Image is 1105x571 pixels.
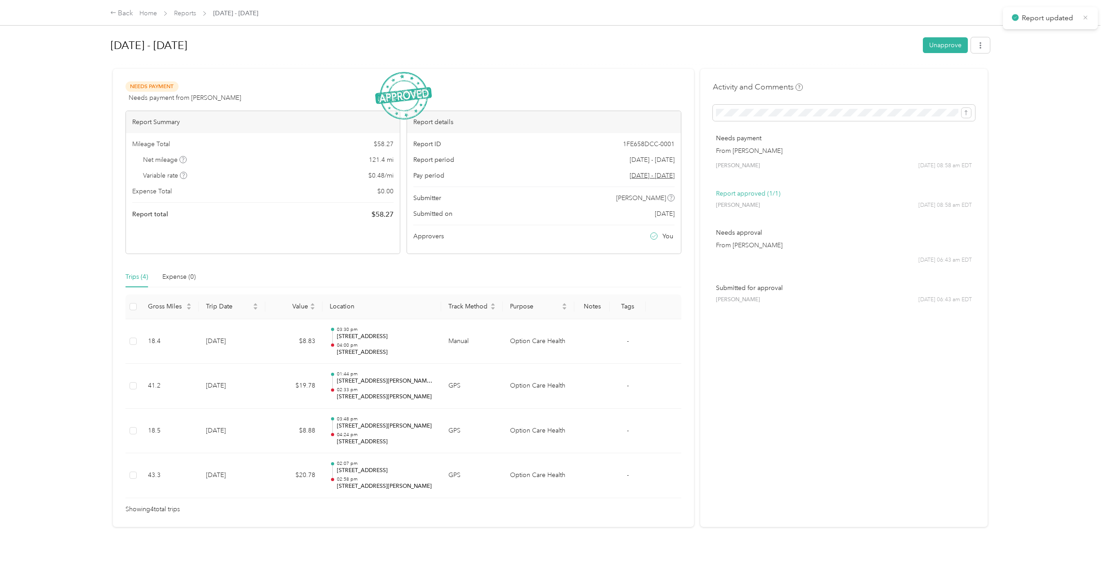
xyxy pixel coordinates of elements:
[322,294,441,319] th: Location
[1022,13,1076,24] p: Report updated
[441,294,503,319] th: Track Method
[199,319,265,364] td: [DATE]
[139,9,157,17] a: Home
[132,139,170,149] span: Mileage Total
[265,319,322,364] td: $8.83
[413,232,444,241] span: Approvers
[141,364,199,409] td: 41.2
[1055,521,1105,571] iframe: Everlance-gr Chat Button Frame
[413,155,454,165] span: Report period
[199,294,265,319] th: Trip Date
[337,438,434,446] p: [STREET_ADDRESS]
[413,139,441,149] span: Report ID
[143,155,187,165] span: Net mileage
[441,364,503,409] td: GPS
[337,432,434,438] p: 04:24 pm
[627,471,629,479] span: -
[448,303,488,310] span: Track Method
[186,302,192,307] span: caret-up
[111,35,917,56] h1: Sep 1 - 30, 2025
[918,296,972,304] span: [DATE] 06:43 am EDT
[610,294,645,319] th: Tags
[716,296,760,304] span: [PERSON_NAME]
[337,342,434,348] p: 04:00 pm
[369,155,394,165] span: 121.4 mi
[206,303,251,310] span: Trip Date
[503,409,574,454] td: Option Care Health
[623,139,675,149] span: 1FE658DCC-0001
[918,201,972,210] span: [DATE] 08:58 am EDT
[132,210,168,219] span: Report total
[716,283,972,293] p: Submitted for approval
[441,409,503,454] td: GPS
[441,319,503,364] td: Manual
[253,306,258,311] span: caret-down
[132,187,172,196] span: Expense Total
[503,364,574,409] td: Option Care Health
[337,371,434,377] p: 01:44 pm
[627,382,629,389] span: -
[713,81,803,93] h4: Activity and Comments
[110,8,134,19] div: Back
[377,187,394,196] span: $ 0.00
[143,171,187,180] span: Variable rate
[125,504,180,514] span: Showing 4 total trips
[129,93,241,103] span: Needs payment from [PERSON_NAME]
[337,460,434,467] p: 02:07 pm
[174,9,196,17] a: Reports
[337,348,434,357] p: [STREET_ADDRESS]
[337,377,434,385] p: [STREET_ADDRESS][PERSON_NAME][PERSON_NAME]
[413,209,452,219] span: Submitted on
[716,162,760,170] span: [PERSON_NAME]
[918,256,972,264] span: [DATE] 06:43 am EDT
[627,337,629,345] span: -
[662,232,673,241] span: You
[337,326,434,333] p: 03:30 pm
[655,209,675,219] span: [DATE]
[371,209,394,220] span: $ 58.27
[141,453,199,498] td: 43.3
[503,294,574,319] th: Purpose
[125,272,148,282] div: Trips (4)
[141,409,199,454] td: 18.5
[630,171,675,180] span: Go to pay period
[125,81,179,92] span: Needs Payment
[441,453,503,498] td: GPS
[126,111,400,133] div: Report Summary
[490,302,496,307] span: caret-up
[574,294,610,319] th: Notes
[413,193,441,203] span: Submitter
[375,72,432,120] img: ApprovedStamp
[716,241,972,250] p: From [PERSON_NAME]
[716,189,972,198] p: Report approved (1/1)
[716,146,972,156] p: From [PERSON_NAME]
[310,302,315,307] span: caret-up
[413,171,444,180] span: Pay period
[923,37,968,53] button: Unapprove
[337,422,434,430] p: [STREET_ADDRESS][PERSON_NAME]
[627,427,629,434] span: -
[510,303,560,310] span: Purpose
[199,453,265,498] td: [DATE]
[265,453,322,498] td: $20.78
[265,409,322,454] td: $8.88
[562,306,567,311] span: caret-down
[337,416,434,422] p: 03:48 pm
[918,162,972,170] span: [DATE] 08:58 am EDT
[273,303,308,310] span: Value
[199,409,265,454] td: [DATE]
[630,155,675,165] span: [DATE] - [DATE]
[199,364,265,409] td: [DATE]
[213,9,258,18] span: [DATE] - [DATE]
[616,193,666,203] span: [PERSON_NAME]
[337,482,434,491] p: [STREET_ADDRESS][PERSON_NAME]
[337,387,434,393] p: 02:33 pm
[374,139,394,149] span: $ 58.27
[141,294,199,319] th: Gross Miles
[148,303,184,310] span: Gross Miles
[265,364,322,409] td: $19.78
[186,306,192,311] span: caret-down
[253,302,258,307] span: caret-up
[337,476,434,482] p: 02:58 pm
[310,306,315,311] span: caret-down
